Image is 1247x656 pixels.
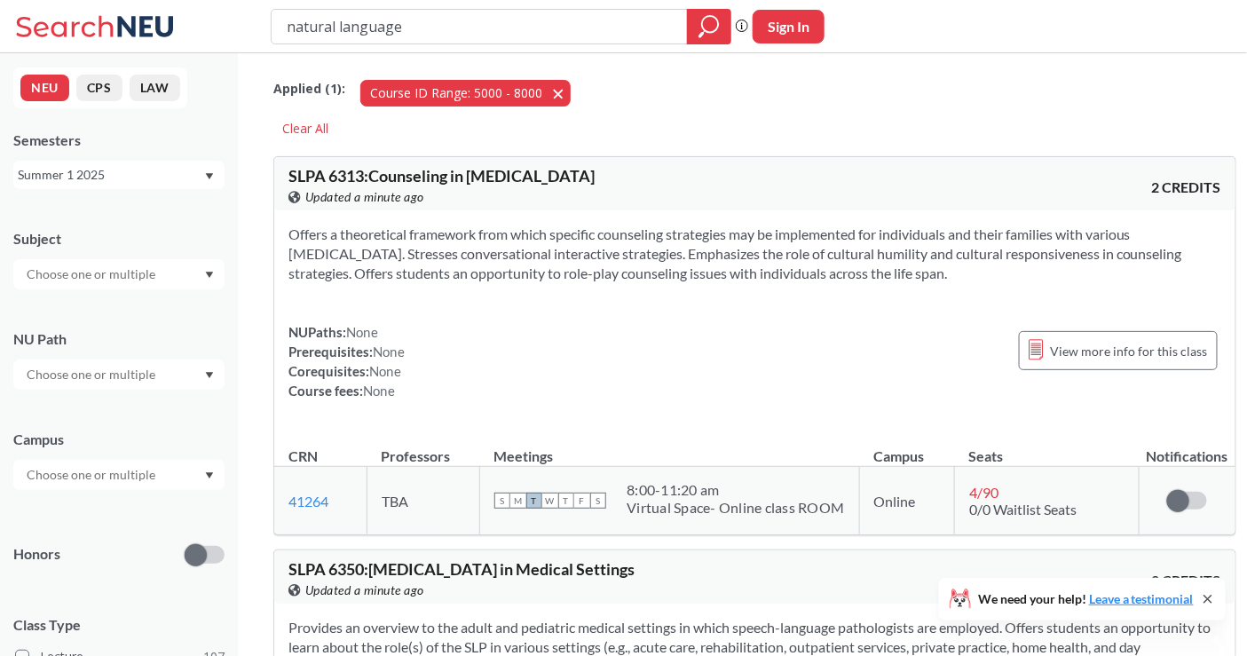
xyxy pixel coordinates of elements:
svg: magnifying glass [698,14,720,39]
span: M [510,493,526,509]
span: None [373,344,405,360]
td: Online [859,467,955,535]
th: Seats [955,429,1139,467]
span: Course ID Range: 5000 - 8000 [370,84,542,101]
span: 2 CREDITS [1152,571,1221,590]
div: Virtual Space- Online class ROOM [627,499,845,517]
input: Choose one or multiple [18,264,167,285]
div: Clear All [273,115,337,142]
div: Summer 1 2025 [18,165,203,185]
input: Choose one or multiple [18,364,167,385]
th: Meetings [479,429,859,467]
span: T [558,493,574,509]
span: SLPA 6350 : [MEDICAL_DATA] in Medical Settings [288,559,635,579]
a: Leave a testimonial [1089,591,1194,606]
input: Class, professor, course number, "phrase" [285,12,675,42]
span: Class Type [13,615,225,635]
span: 2 CREDITS [1152,178,1221,197]
div: Subject [13,229,225,249]
button: Sign In [753,10,825,43]
div: NU Path [13,329,225,349]
div: Semesters [13,130,225,150]
span: 4 / 90 [969,484,998,501]
td: TBA [367,467,479,535]
span: S [590,493,606,509]
div: magnifying glass [687,9,731,44]
svg: Dropdown arrow [205,173,214,180]
span: Updated a minute ago [305,187,424,207]
section: Offers a theoretical framework from which specific counseling strategies may be implemented for i... [288,225,1221,283]
th: Professors [367,429,479,467]
span: We need your help! [978,593,1194,605]
p: Honors [13,544,60,565]
a: 41264 [288,493,328,510]
span: None [346,324,378,340]
span: W [542,493,558,509]
div: Dropdown arrow [13,259,225,289]
span: 0/0 Waitlist Seats [969,501,1077,518]
span: View more info for this class [1051,340,1208,362]
div: CRN [288,447,318,466]
button: Course ID Range: 5000 - 8000 [360,80,571,107]
span: None [369,363,401,379]
span: S [494,493,510,509]
button: NEU [20,75,69,101]
div: Dropdown arrow [13,460,225,490]
div: Summer 1 2025Dropdown arrow [13,161,225,189]
svg: Dropdown arrow [205,472,214,479]
svg: Dropdown arrow [205,372,214,379]
div: NUPaths: Prerequisites: Corequisites: Course fees: [288,322,405,400]
button: LAW [130,75,180,101]
div: Dropdown arrow [13,360,225,390]
th: Campus [859,429,955,467]
span: F [574,493,590,509]
span: Applied ( 1 ): [273,79,345,99]
div: 8:00 - 11:20 am [627,481,845,499]
svg: Dropdown arrow [205,272,214,279]
span: None [363,383,395,399]
span: Updated a minute ago [305,581,424,600]
div: Campus [13,430,225,449]
button: CPS [76,75,122,101]
input: Choose one or multiple [18,464,167,486]
span: SLPA 6313 : Counseling in [MEDICAL_DATA] [288,166,595,186]
span: T [526,493,542,509]
th: Notifications [1139,429,1235,467]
